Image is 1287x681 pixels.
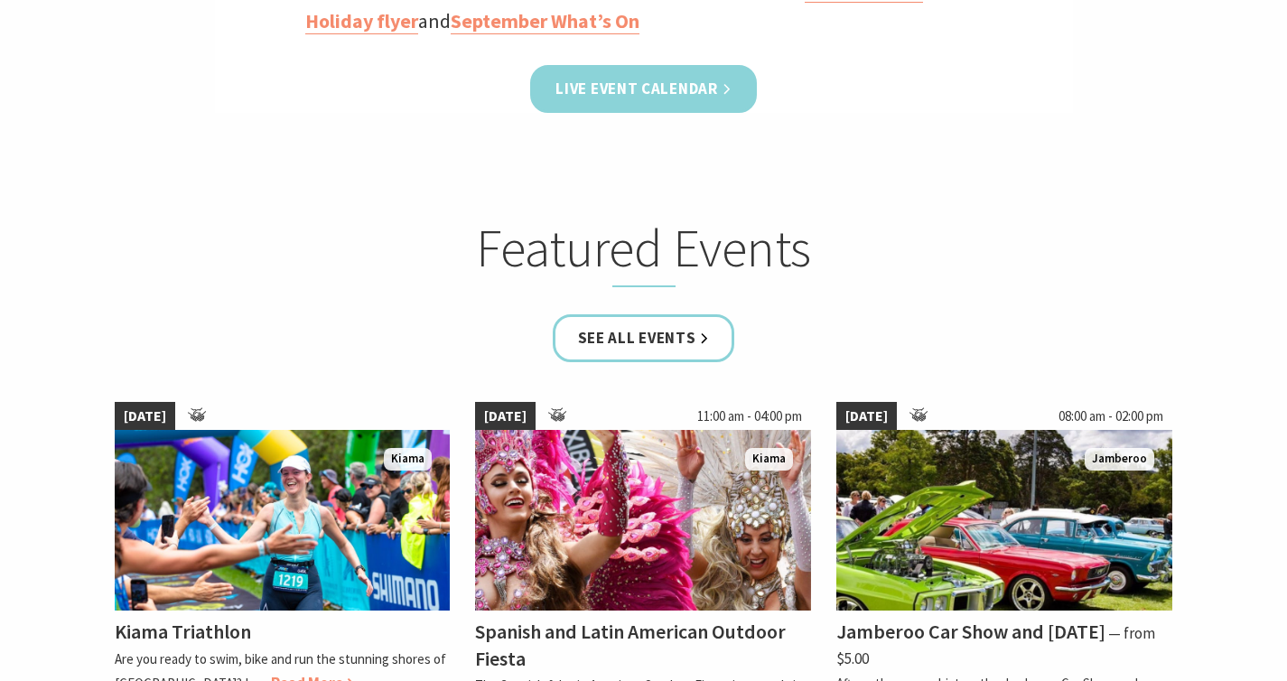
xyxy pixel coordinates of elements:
img: kiamatriathlon [115,430,451,611]
span: [DATE] [115,402,175,431]
img: Dancers in jewelled pink and silver costumes with feathers, holding their hands up while smiling [475,430,811,611]
span: ⁠— from $5.00 [836,623,1155,667]
a: September What’s On [451,8,639,34]
a: Live Event Calendar [530,65,756,113]
span: [DATE] [475,402,536,431]
a: See all Events [553,314,735,362]
span: 11:00 am - 04:00 pm [688,402,811,431]
h4: Kiama Triathlon [115,619,251,644]
h4: Spanish and Latin American Outdoor Fiesta [475,619,786,670]
img: Jamberoo Car Show [836,430,1172,611]
span: [DATE] [836,402,897,431]
span: Kiama [745,448,793,471]
span: Jamberoo [1085,448,1154,471]
span: Kiama [384,448,432,471]
span: 08:00 am - 02:00 pm [1049,402,1172,431]
h4: Jamberoo Car Show and [DATE] [836,619,1105,644]
h2: Featured Events [290,217,998,287]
